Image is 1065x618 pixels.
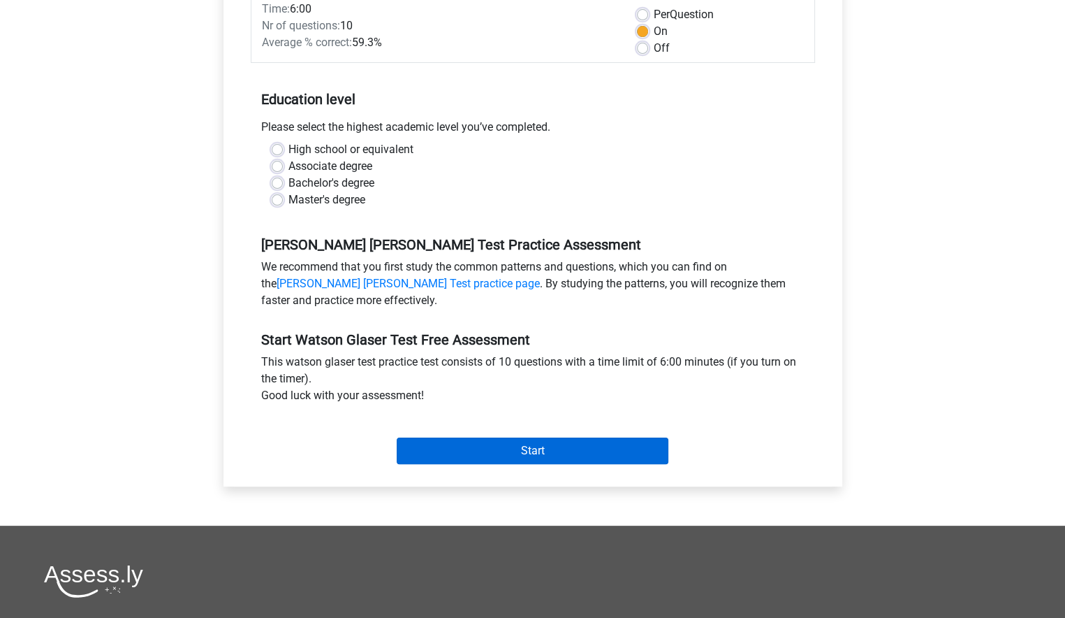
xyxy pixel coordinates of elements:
[654,40,670,57] label: Off
[261,236,805,253] h5: [PERSON_NAME] [PERSON_NAME] Test Practice Assessment
[277,277,540,290] a: [PERSON_NAME] [PERSON_NAME] Test practice page
[261,331,805,348] h5: Start Watson Glaser Test Free Assessment
[261,85,805,113] h5: Education level
[251,34,626,51] div: 59.3%
[251,259,815,315] div: We recommend that you first study the common patterns and questions, which you can find on the . ...
[654,23,668,40] label: On
[262,36,352,49] span: Average % correct:
[251,1,626,17] div: 6:00
[288,192,365,208] label: Master's degree
[44,565,143,598] img: Assessly logo
[288,158,372,175] label: Associate degree
[251,17,626,34] div: 10
[288,175,374,192] label: Bachelor's degree
[251,354,815,410] div: This watson glaser test practice test consists of 10 questions with a time limit of 6:00 minutes ...
[654,8,670,21] span: Per
[262,2,290,15] span: Time:
[288,141,413,158] label: High school or equivalent
[397,438,668,464] input: Start
[251,119,815,141] div: Please select the highest academic level you’ve completed.
[262,19,340,32] span: Nr of questions:
[654,6,714,23] label: Question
